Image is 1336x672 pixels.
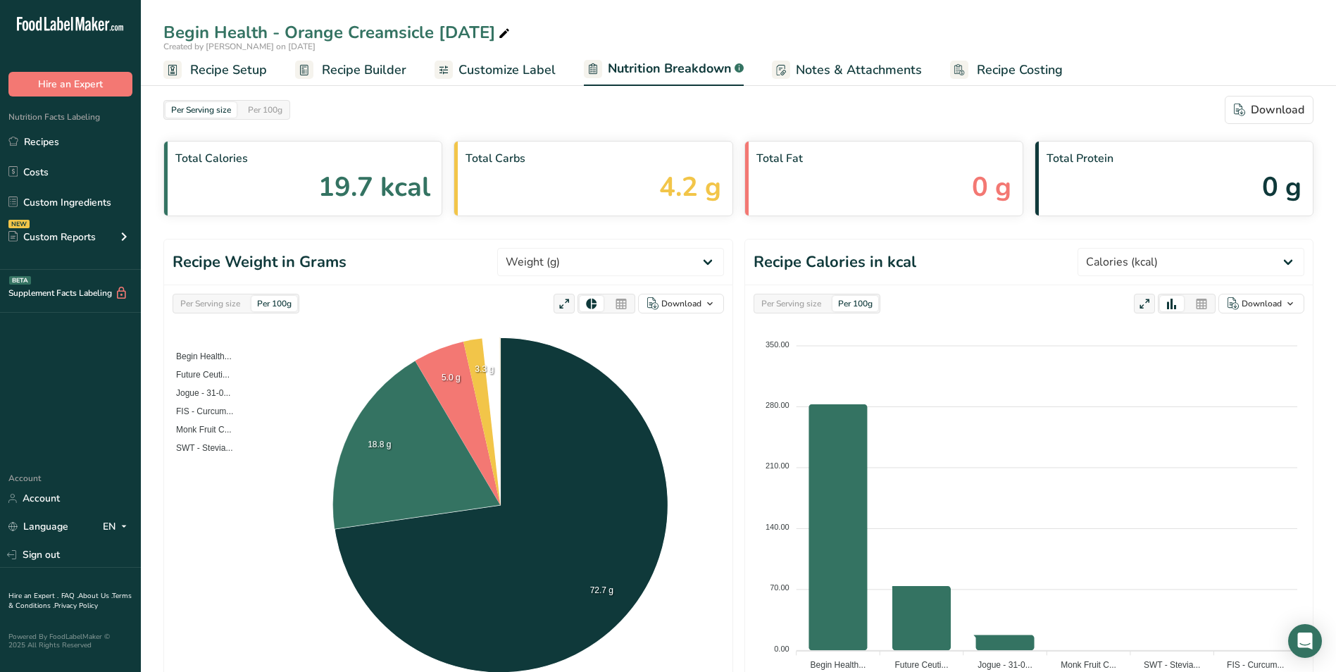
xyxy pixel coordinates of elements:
button: Hire an Expert [8,72,132,97]
div: Download [1242,297,1282,310]
div: Open Intercom Messenger [1288,624,1322,658]
span: Total Calories [175,150,430,167]
div: Begin Health - Orange Creamsicle [DATE] [163,20,513,45]
a: Language [8,514,68,539]
span: SWT - Stevia... [166,443,232,453]
span: Jogue - 31-0... [166,388,230,398]
div: Download [661,297,701,310]
h1: Recipe Weight in Grams [173,251,347,274]
div: Per 100g [251,296,297,311]
tspan: Jogue - 31-0... [978,660,1032,670]
div: Powered By FoodLabelMaker © 2025 All Rights Reserved [8,633,132,649]
span: Created by [PERSON_NAME] on [DATE] [163,41,316,52]
tspan: 70.00 [770,583,789,592]
div: Per Serving size [175,296,246,311]
div: Per 100g [832,296,878,311]
div: EN [103,518,132,535]
span: 0 g [972,167,1011,207]
span: Total Protein [1047,150,1301,167]
span: Recipe Costing [977,61,1063,80]
span: Customize Label [458,61,556,80]
span: Monk Fruit C... [166,425,232,435]
tspan: 210.00 [766,461,789,470]
a: Nutrition Breakdown [584,53,744,87]
div: Per Serving size [756,296,827,311]
div: BETA [9,276,31,285]
div: Per 100g [242,102,288,118]
a: Hire an Expert . [8,591,58,601]
tspan: 140.00 [766,523,789,531]
tspan: Future Ceuti... [894,660,948,670]
span: 0 g [1262,167,1301,207]
span: Total Fat [756,150,1011,167]
span: Future Ceuti... [166,370,230,380]
a: Terms & Conditions . [8,591,132,611]
a: Recipe Builder [295,54,406,86]
span: Notes & Attachments [796,61,922,80]
a: About Us . [78,591,112,601]
tspan: Begin Health... [811,660,866,670]
a: Notes & Attachments [772,54,922,86]
span: FIS - Curcum... [166,406,233,416]
tspan: Monk Fruit C... [1061,660,1116,670]
div: NEW [8,220,30,228]
tspan: FIS - Curcum... [1227,660,1284,670]
a: Customize Label [435,54,556,86]
span: Recipe Setup [190,61,267,80]
span: 4.2 g [659,167,721,207]
span: Begin Health... [166,351,232,361]
tspan: SWT - Stevia... [1144,660,1200,670]
tspan: 0.00 [774,645,789,653]
a: Privacy Policy [54,601,98,611]
tspan: 350.00 [766,340,789,349]
a: FAQ . [61,591,78,601]
button: Download [1218,294,1304,313]
tspan: 280.00 [766,401,789,409]
span: Nutrition Breakdown [608,59,732,78]
span: 19.7 kcal [318,167,430,207]
div: Download [1234,101,1304,118]
div: Custom Reports [8,230,96,244]
h1: Recipe Calories in kcal [754,251,916,274]
span: Recipe Builder [322,61,406,80]
a: Recipe Costing [950,54,1063,86]
button: Download [1225,96,1313,124]
span: Total Carbs [466,150,720,167]
a: Recipe Setup [163,54,267,86]
div: Per Serving size [166,102,237,118]
button: Download [638,294,724,313]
